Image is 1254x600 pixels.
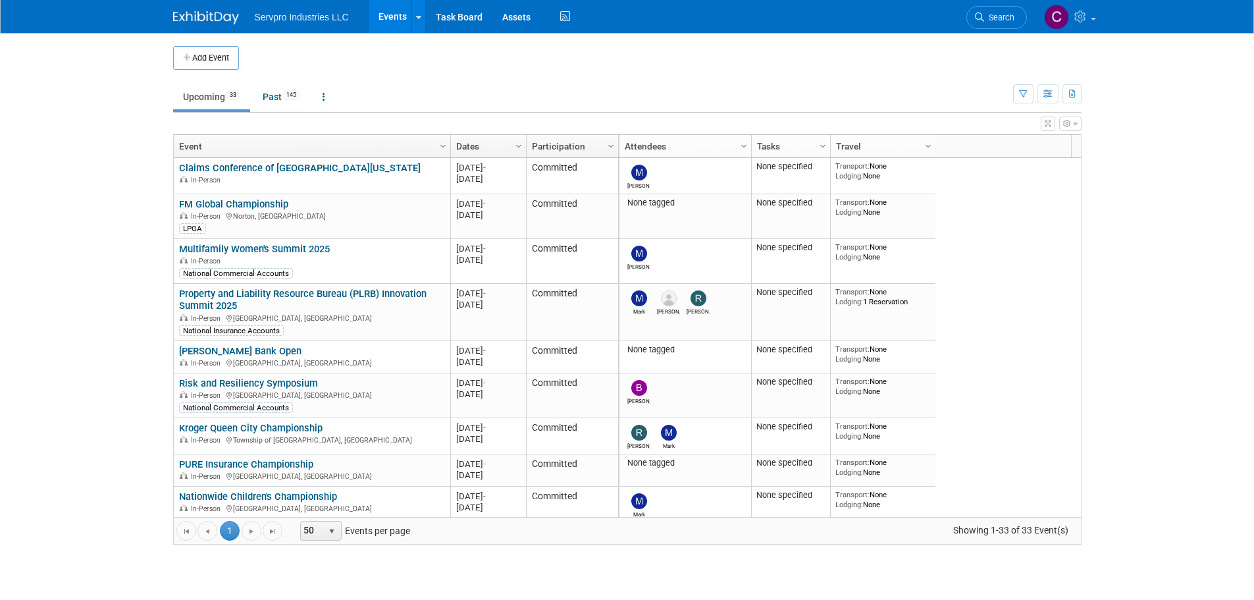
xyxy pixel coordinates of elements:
div: None specified [756,490,825,501]
a: Participation [532,135,610,157]
a: Column Settings [816,135,830,155]
div: [GEOGRAPHIC_DATA], [GEOGRAPHIC_DATA] [179,503,444,514]
div: Brian Donnelly [627,396,650,404]
img: In-Person Event [180,314,188,321]
span: Column Settings [923,141,933,151]
a: Claims Conference of [GEOGRAPHIC_DATA][US_STATE] [179,162,421,174]
a: Dates [456,135,517,157]
a: Travel [836,135,927,157]
div: None tagged [624,458,746,468]
img: In-Person Event [180,359,188,366]
span: Go to the next page [246,526,257,537]
div: None None [835,344,930,364]
img: In-Person Event [180,436,188,443]
div: [GEOGRAPHIC_DATA], [GEOGRAPHIC_DATA] [179,312,444,323]
span: Servpro Industries LLC [255,12,349,22]
div: [DATE] [456,254,520,265]
span: Lodging: [835,468,863,477]
img: ExhibitDay [173,11,239,24]
span: Lodging: [835,171,863,180]
div: None specified [756,198,825,208]
span: In-Person [191,436,224,445]
span: Lodging: [835,431,863,441]
td: Committed [526,454,618,487]
span: - [483,423,486,433]
div: [DATE] [456,377,520,389]
span: 33 [226,90,240,100]
div: [DATE] [456,470,520,481]
div: [GEOGRAPHIC_DATA], [GEOGRAPHIC_DATA] [179,470,444,481]
a: [PERSON_NAME] Bank Open [179,345,301,357]
div: Mark Bristol [627,306,650,315]
span: - [483,346,486,356]
span: In-Person [191,359,224,368]
span: Go to the first page [181,526,192,537]
span: Transport: [835,242,870,252]
a: Risk and Resiliency Symposium [179,377,318,389]
a: Column Settings [604,135,618,155]
span: Lodging: [835,207,863,217]
td: Committed [526,487,618,523]
a: Property and Liability Resource Bureau (PLRB) Innovation Summit 2025 [179,288,427,312]
img: In-Person Event [180,176,188,182]
span: Transport: [835,422,870,431]
div: None specified [756,242,825,253]
a: Column Settings [921,135,935,155]
div: None tagged [624,198,746,208]
div: None specified [756,458,825,468]
div: [DATE] [456,458,520,470]
img: Anthony Zubrick [661,290,677,306]
div: None None [835,242,930,261]
a: Tasks [757,135,822,157]
span: - [483,459,486,469]
span: Column Settings [513,141,524,151]
div: National Commercial Accounts [179,402,293,413]
span: Events per page [283,521,423,541]
td: Committed [526,158,618,194]
div: [DATE] [456,433,520,445]
div: [DATE] [456,243,520,254]
td: Committed [526,373,618,418]
span: Lodging: [835,252,863,261]
div: [DATE] [456,502,520,513]
div: [DATE] [456,162,520,173]
div: Rick Dubois [627,441,650,449]
img: In-Person Event [180,505,188,511]
span: Transport: [835,490,870,499]
div: Rick Dubois [687,306,710,315]
span: - [483,288,486,298]
div: None None [835,490,930,509]
span: In-Person [191,257,224,265]
div: None specified [756,344,825,355]
td: Committed [526,284,618,341]
span: In-Person [191,212,224,221]
div: [DATE] [456,209,520,221]
img: Rick Dubois [691,290,706,306]
span: Search [984,13,1014,22]
img: Chris Chassagneux [1044,5,1069,30]
div: Norton, [GEOGRAPHIC_DATA] [179,210,444,221]
a: PURE Insurance Championship [179,458,313,470]
img: Mark Bristol [661,425,677,441]
div: Mark Bristol [657,441,680,449]
a: Search [966,6,1027,29]
span: Lodging: [835,297,863,306]
a: Column Settings [737,135,751,155]
div: None None [835,422,930,441]
img: Maria Robertson [631,246,647,261]
span: - [483,491,486,501]
span: 145 [282,90,300,100]
img: Matt Bardasian [631,165,647,180]
a: FM Global Championship [179,198,288,210]
div: Anthony Zubrick [657,306,680,315]
span: 50 [301,522,323,540]
img: Mark Bristol [631,290,647,306]
div: Mark Bristol [627,509,650,518]
span: Transport: [835,458,870,467]
a: Nationwide Children's Championship [179,491,337,503]
div: [DATE] [456,173,520,184]
div: [DATE] [456,198,520,209]
span: Column Settings [818,141,828,151]
a: Upcoming33 [173,84,250,109]
span: Lodging: [835,500,863,509]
